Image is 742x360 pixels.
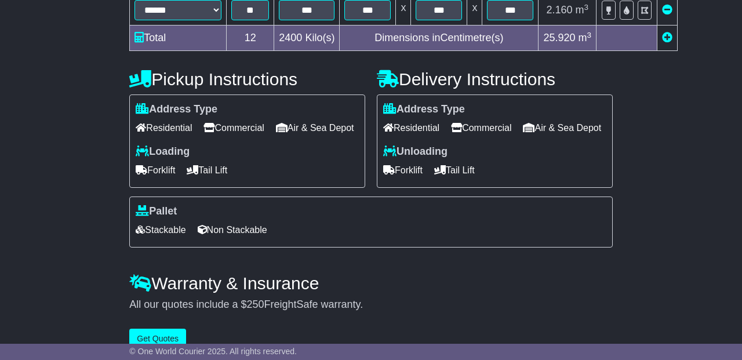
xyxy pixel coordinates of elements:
[276,119,354,137] span: Air & Sea Depot
[136,205,177,218] label: Pallet
[227,26,274,51] td: 12
[587,31,591,39] sup: 3
[383,103,465,116] label: Address Type
[187,161,227,179] span: Tail Lift
[129,299,612,311] div: All our quotes include a $ FreightSafe warranty.
[546,4,572,16] span: 2.160
[274,26,340,51] td: Kilo(s)
[129,274,612,293] h4: Warranty & Insurance
[198,221,267,239] span: Non Stackable
[377,70,613,89] h4: Delivery Instructions
[136,221,185,239] span: Stackable
[523,119,601,137] span: Air & Sea Depot
[130,26,227,51] td: Total
[662,32,672,43] a: Add new item
[136,161,175,179] span: Forklift
[578,32,591,43] span: m
[383,161,423,179] span: Forklift
[543,32,575,43] span: 25.920
[136,103,217,116] label: Address Type
[434,161,475,179] span: Tail Lift
[279,32,302,43] span: 2400
[584,3,588,12] sup: 3
[383,119,439,137] span: Residential
[662,4,672,16] a: Remove this item
[129,347,297,356] span: © One World Courier 2025. All rights reserved.
[129,329,186,349] button: Get Quotes
[383,146,448,158] label: Unloading
[129,70,365,89] h4: Pickup Instructions
[246,299,264,310] span: 250
[203,119,264,137] span: Commercial
[575,4,588,16] span: m
[451,119,511,137] span: Commercial
[340,26,539,51] td: Dimensions in Centimetre(s)
[136,146,190,158] label: Loading
[136,119,192,137] span: Residential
